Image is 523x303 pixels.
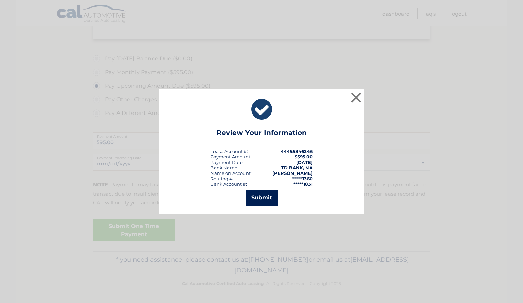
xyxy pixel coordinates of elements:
[295,154,313,160] span: $595.00
[217,128,307,140] h3: Review Your Information
[210,176,234,181] div: Routing #:
[210,165,238,170] div: Bank Name:
[349,91,363,104] button: ×
[210,160,244,165] div: :
[296,160,313,165] span: [DATE]
[210,160,243,165] span: Payment Date
[272,170,313,176] strong: [PERSON_NAME]
[246,190,278,206] button: Submit
[210,181,247,187] div: Bank Account #:
[281,149,313,154] strong: 44455846246
[210,149,248,154] div: Lease Account #:
[281,165,313,170] strong: TD BANK, NA
[210,154,251,160] div: Payment Amount:
[210,170,252,176] div: Name on Account:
